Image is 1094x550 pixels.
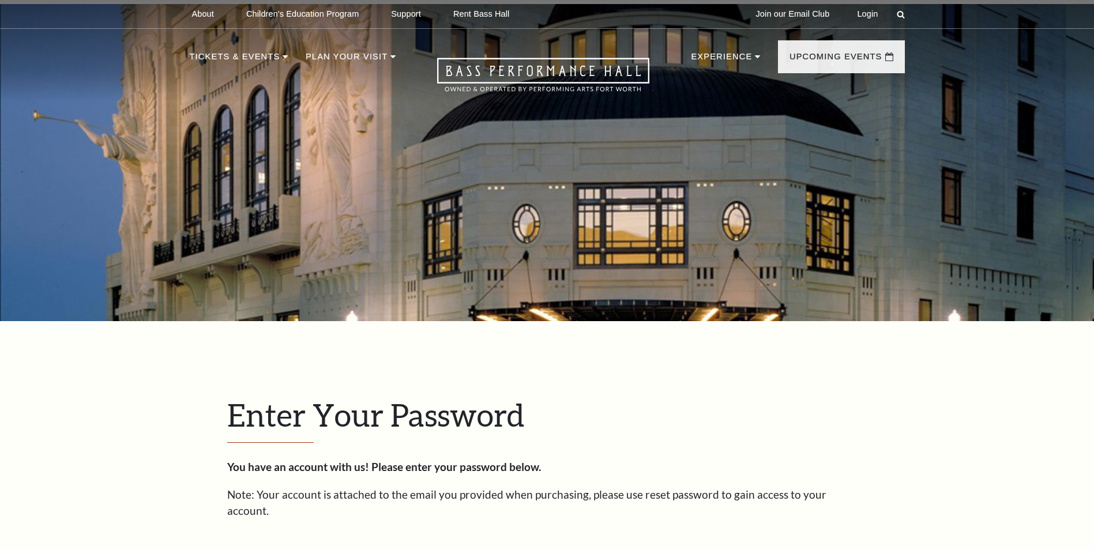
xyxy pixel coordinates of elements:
[246,9,359,19] p: Children's Education Program
[227,396,524,433] span: Enter Your Password
[227,460,369,473] strong: You have an account with us!
[227,487,867,519] p: Note: Your account is attached to the email you provided when purchasing, please use reset passwo...
[453,9,510,19] p: Rent Bass Hall
[391,9,421,19] p: Support
[790,50,882,70] p: Upcoming Events
[306,50,388,70] p: Plan Your Visit
[371,460,541,473] strong: Please enter your password below.
[190,50,280,70] p: Tickets & Events
[192,9,214,19] p: About
[691,50,752,70] p: Experience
